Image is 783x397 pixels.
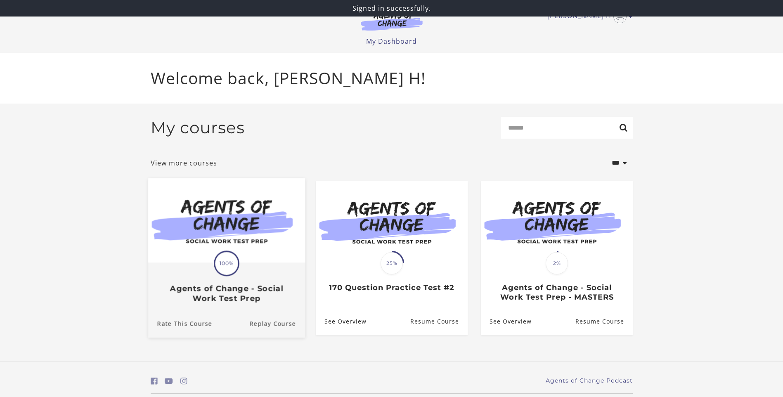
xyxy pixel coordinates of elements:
[180,377,187,385] i: https://www.instagram.com/agentsofchangeprep/ (Open in a new window)
[148,310,212,338] a: Agents of Change - Social Work Test Prep: Rate This Course
[180,375,187,387] a: https://www.instagram.com/agentsofchangeprep/ (Open in a new window)
[215,252,238,275] span: 100%
[165,377,173,385] i: https://www.youtube.com/c/AgentsofChangeTestPrepbyMeaganMitchell (Open in a new window)
[316,308,367,335] a: 170 Question Practice Test #2: See Overview
[151,66,633,90] p: Welcome back, [PERSON_NAME] H!
[151,377,158,385] i: https://www.facebook.com/groups/aswbtestprep (Open in a new window)
[547,10,629,23] a: Toggle menu
[249,310,305,338] a: Agents of Change - Social Work Test Prep: Resume Course
[151,158,217,168] a: View more courses
[381,252,403,274] span: 25%
[165,375,173,387] a: https://www.youtube.com/c/AgentsofChangeTestPrepbyMeaganMitchell (Open in a new window)
[3,3,780,13] p: Signed in successfully.
[324,283,459,293] h3: 170 Question Practice Test #2
[490,283,624,302] h3: Agents of Change - Social Work Test Prep - MASTERS
[352,12,431,31] img: Agents of Change Logo
[546,252,568,274] span: 2%
[151,118,245,137] h2: My courses
[575,308,632,335] a: Agents of Change - Social Work Test Prep - MASTERS: Resume Course
[366,37,417,46] a: My Dashboard
[546,376,633,385] a: Agents of Change Podcast
[151,375,158,387] a: https://www.facebook.com/groups/aswbtestprep (Open in a new window)
[410,308,467,335] a: 170 Question Practice Test #2: Resume Course
[157,284,296,303] h3: Agents of Change - Social Work Test Prep
[481,308,532,335] a: Agents of Change - Social Work Test Prep - MASTERS: See Overview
